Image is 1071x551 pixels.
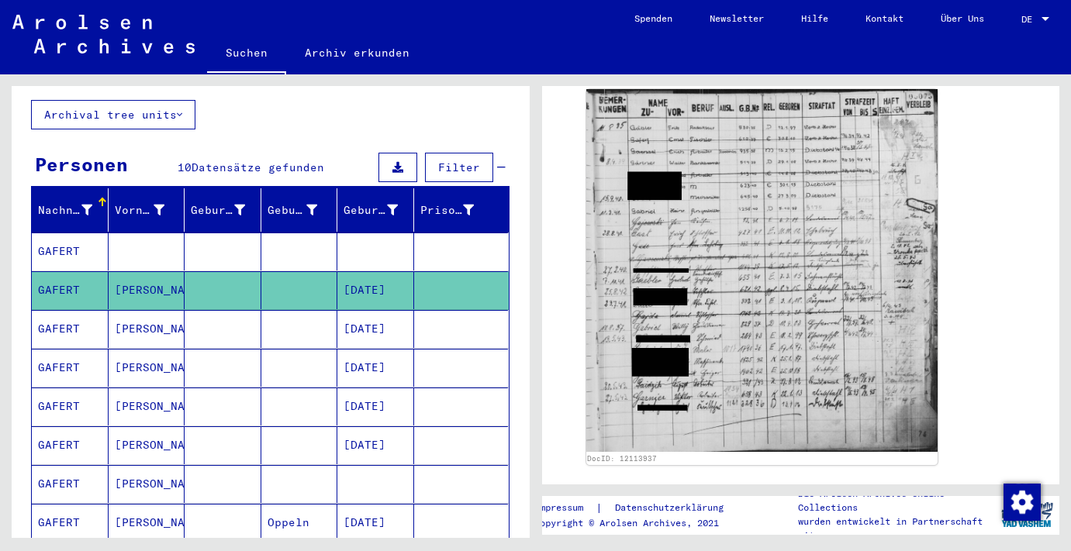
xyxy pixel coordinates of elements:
[344,198,417,222] div: Geburtsdatum
[38,198,112,222] div: Nachname
[261,504,338,542] mat-cell: Oppeln
[420,202,475,219] div: Prisoner #
[798,515,994,542] p: wurden entwickelt in Partnerschaft mit
[32,232,109,270] mat-cell: GAFERT
[337,387,414,425] mat-cell: [DATE]
[35,150,128,178] div: Personen
[115,202,165,219] div: Vorname
[12,15,195,53] img: Arolsen_neg.svg
[191,202,245,219] div: Geburtsname
[109,387,185,425] mat-cell: [PERSON_NAME]
[337,188,414,232] mat-header-cell: Geburtsdatum
[32,504,109,542] mat-cell: GAFERT
[32,426,109,464] mat-cell: GAFERT
[192,160,324,174] span: Datensätze gefunden
[1004,484,1041,521] img: Zustimmung ändern
[109,310,185,348] mat-cell: [PERSON_NAME]
[337,310,414,348] mat-cell: [DATE]
[261,188,338,232] mat-header-cell: Geburt‏
[425,153,493,182] button: Filter
[534,500,596,516] a: Impressum
[109,504,185,542] mat-cell: [PERSON_NAME]
[109,426,185,464] mat-cell: [PERSON_NAME]
[32,310,109,348] mat-cell: GAFERT
[337,504,414,542] mat-cell: [DATE]
[286,34,428,71] a: Archiv erkunden
[109,271,185,309] mat-cell: [PERSON_NAME]
[420,198,494,222] div: Prisoner #
[185,188,261,232] mat-header-cell: Geburtsname
[337,349,414,387] mat-cell: [DATE]
[998,495,1056,534] img: yv_logo.png
[587,454,657,463] a: DocID: 12113937
[32,271,109,309] mat-cell: GAFERT
[31,100,195,129] button: Archival tree units
[603,500,742,516] a: Datenschutzerklärung
[191,198,264,222] div: Geburtsname
[586,89,938,452] img: 001.jpg
[534,516,742,530] p: Copyright © Arolsen Archives, 2021
[32,349,109,387] mat-cell: GAFERT
[207,34,286,74] a: Suchen
[438,160,480,174] span: Filter
[109,349,185,387] mat-cell: [PERSON_NAME]
[268,202,318,219] div: Geburt‏
[798,487,994,515] p: Die Arolsen Archives Online-Collections
[109,465,185,503] mat-cell: [PERSON_NAME]
[414,188,509,232] mat-header-cell: Prisoner #
[32,465,109,503] mat-cell: GAFERT
[1021,14,1038,25] span: DE
[32,387,109,425] mat-cell: GAFERT
[344,202,398,219] div: Geburtsdatum
[32,188,109,232] mat-header-cell: Nachname
[38,202,92,219] div: Nachname
[1003,483,1040,520] div: Zustimmung ändern
[115,198,185,222] div: Vorname
[109,188,185,232] mat-header-cell: Vorname
[178,160,192,174] span: 10
[337,271,414,309] mat-cell: [DATE]
[337,426,414,464] mat-cell: [DATE]
[534,500,742,516] div: |
[268,198,337,222] div: Geburt‏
